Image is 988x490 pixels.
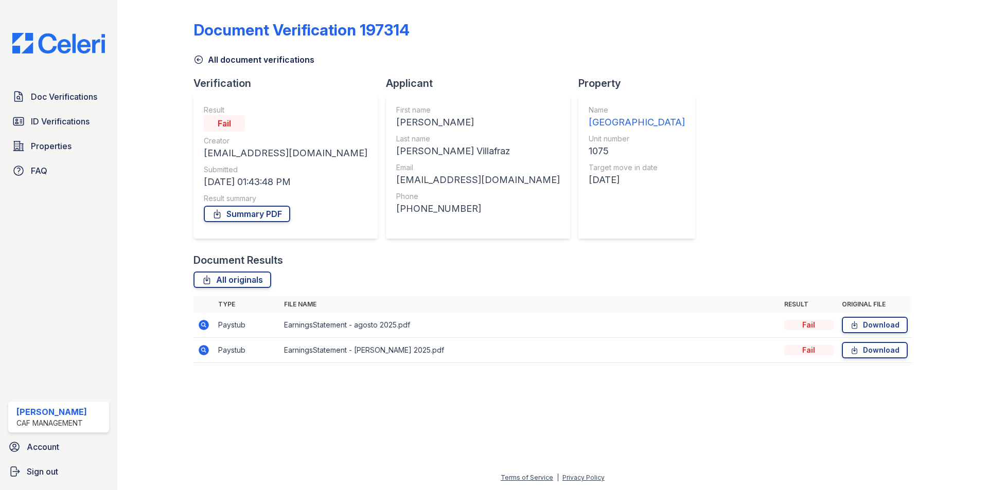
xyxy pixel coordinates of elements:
[842,342,908,358] a: Download
[31,165,47,177] span: FAQ
[784,345,834,355] div: Fail
[4,33,113,53] img: CE_Logo_Blue-a8612792a0a2168367f1c8372b55b34899dd931a85d93a1a3d3e32e68fde9ad4.png
[193,253,283,267] div: Document Results
[501,474,553,481] a: Terms of Service
[945,449,978,480] iframe: chat widget
[589,173,685,187] div: [DATE]
[396,173,560,187] div: [EMAIL_ADDRESS][DOMAIN_NAME]
[784,320,834,330] div: Fail
[280,313,780,338] td: EarningsStatement - agosto 2025.pdf
[562,474,605,481] a: Privacy Policy
[4,461,113,482] a: Sign out
[16,418,87,428] div: CAF Management
[27,465,58,478] span: Sign out
[204,115,245,132] div: Fail
[396,202,560,216] div: [PHONE_NUMBER]
[204,193,367,204] div: Result summary
[589,134,685,144] div: Unit number
[4,437,113,457] a: Account
[204,146,367,160] div: [EMAIL_ADDRESS][DOMAIN_NAME]
[214,338,280,363] td: Paystub
[396,144,560,158] div: [PERSON_NAME] Villafraz
[193,76,386,90] div: Verification
[280,338,780,363] td: EarningsStatement - [PERSON_NAME] 2025.pdf
[204,175,367,189] div: [DATE] 01:43:48 PM
[838,296,912,313] th: Original file
[214,313,280,338] td: Paystub
[589,115,685,130] div: [GEOGRAPHIC_DATA]
[280,296,780,313] th: File name
[8,86,109,107] a: Doc Verifications
[8,111,109,132] a: ID Verifications
[31,115,90,128] span: ID Verifications
[396,162,560,173] div: Email
[27,441,59,453] span: Account
[386,76,578,90] div: Applicant
[193,21,410,39] div: Document Verification 197314
[204,105,367,115] div: Result
[396,115,560,130] div: [PERSON_NAME]
[204,165,367,175] div: Submitted
[193,271,271,288] a: All originals
[16,406,87,418] div: [PERSON_NAME]
[193,53,314,66] a: All document verifications
[8,136,109,156] a: Properties
[396,134,560,144] div: Last name
[589,105,685,115] div: Name
[214,296,280,313] th: Type
[204,136,367,146] div: Creator
[31,140,72,152] span: Properties
[8,160,109,181] a: FAQ
[842,317,908,333] a: Download
[589,144,685,158] div: 1075
[557,474,559,481] div: |
[578,76,703,90] div: Property
[396,105,560,115] div: First name
[589,105,685,130] a: Name [GEOGRAPHIC_DATA]
[204,206,290,222] a: Summary PDF
[396,191,560,202] div: Phone
[589,162,685,173] div: Target move in date
[780,296,838,313] th: Result
[31,90,97,103] span: Doc Verifications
